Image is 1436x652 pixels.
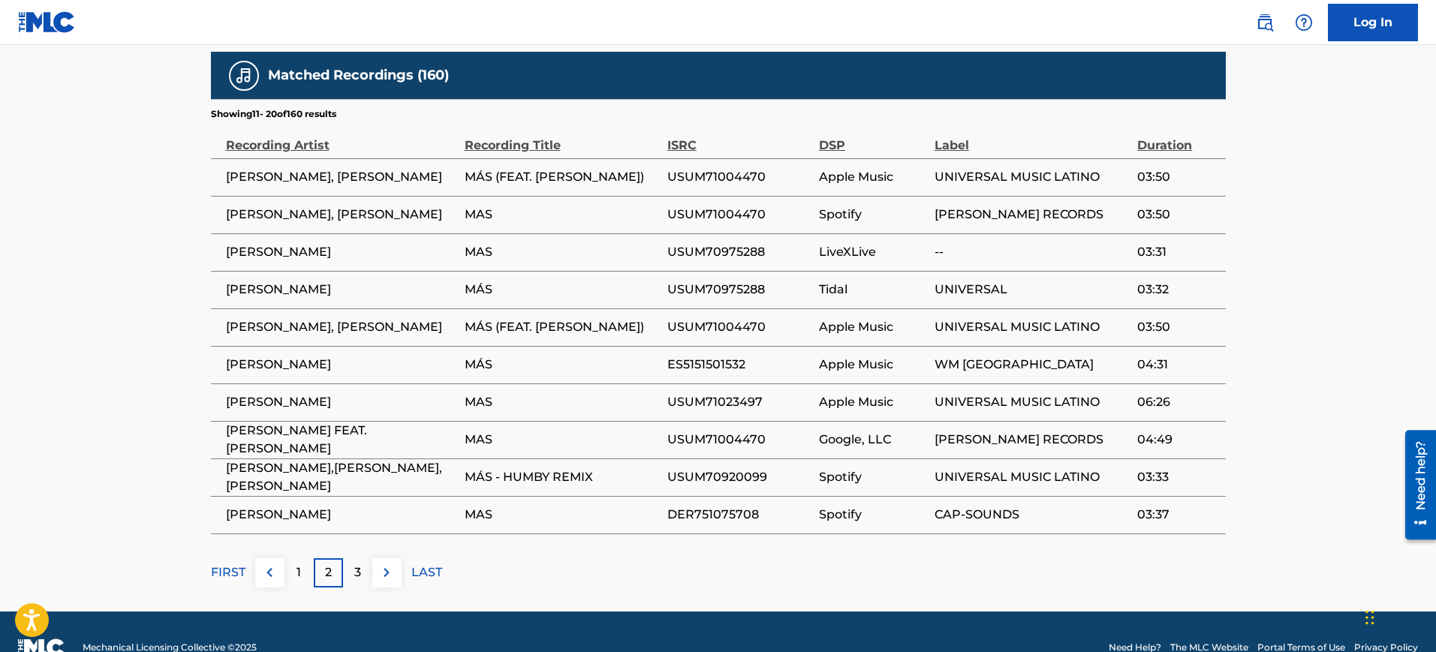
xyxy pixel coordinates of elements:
[667,318,811,336] span: USUM71004470
[935,468,1130,486] span: UNIVERSAL MUSIC LATINO
[226,318,457,336] span: [PERSON_NAME], [PERSON_NAME]
[935,281,1130,299] span: UNIVERSAL
[1137,506,1218,524] span: 03:37
[226,459,457,495] span: [PERSON_NAME],[PERSON_NAME],[PERSON_NAME]
[667,431,811,449] span: USUM71004470
[667,393,811,411] span: USUM71023497
[819,318,927,336] span: Apple Music
[935,318,1130,336] span: UNIVERSAL MUSIC LATINO
[1137,318,1218,336] span: 03:50
[935,206,1130,224] span: [PERSON_NAME] RECORDS
[935,506,1130,524] span: CAP-SOUNDS
[819,121,927,155] div: DSP
[465,243,660,261] span: MAS
[325,563,332,581] p: 2
[819,431,927,449] span: Google, LLC
[465,168,660,186] span: MÁS (FEAT. [PERSON_NAME])
[1137,468,1218,486] span: 03:33
[1137,206,1218,224] span: 03:50
[1137,281,1218,299] span: 03:32
[935,121,1130,155] div: Label
[667,206,811,224] span: USUM71004470
[1328,4,1418,41] a: Log In
[819,468,927,486] span: Spotify
[667,168,811,186] span: USUM71004470
[819,281,927,299] span: Tidal
[819,393,927,411] span: Apple Music
[268,67,449,84] h5: Matched Recordings (160)
[465,121,660,155] div: Recording Title
[1250,8,1280,38] a: Public Search
[1365,595,1374,640] div: Drag
[465,281,660,299] span: MÁS
[1137,431,1218,449] span: 04:49
[1361,580,1436,652] iframe: Chat Widget
[465,356,660,374] span: MÁS
[935,431,1130,449] span: [PERSON_NAME] RECORDS
[1289,8,1319,38] div: Help
[226,121,457,155] div: Recording Artist
[935,393,1130,411] span: UNIVERSAL MUSIC LATINO
[465,318,660,336] span: MÁS (FEAT. [PERSON_NAME])
[465,206,660,224] span: MAS
[226,506,457,524] span: [PERSON_NAME]
[1137,168,1218,186] span: 03:50
[411,563,442,581] p: LAST
[18,11,76,33] img: MLC Logo
[226,168,457,186] span: [PERSON_NAME], [PERSON_NAME]
[226,356,457,374] span: [PERSON_NAME]
[1137,356,1218,374] span: 04:31
[667,281,811,299] span: USUM70975288
[667,121,811,155] div: ISRC
[819,206,927,224] span: Spotify
[819,356,927,374] span: Apple Music
[1394,425,1436,545] iframe: Resource Center
[1137,393,1218,411] span: 06:26
[465,506,660,524] span: MAS
[819,243,927,261] span: LiveXLive
[235,67,253,85] img: Matched Recordings
[465,393,660,411] span: MAS
[465,468,660,486] span: MÁS - HUMBY REMIX
[667,506,811,524] span: DER751075708
[1256,14,1274,32] img: search
[935,243,1130,261] span: --
[667,243,811,261] span: USUM70975288
[667,356,811,374] span: ES5151501532
[226,281,457,299] span: [PERSON_NAME]
[1295,14,1313,32] img: help
[819,506,927,524] span: Spotify
[378,563,396,581] img: right
[226,243,457,261] span: [PERSON_NAME]
[465,431,660,449] span: MAS
[260,563,278,581] img: left
[211,107,336,121] p: Showing 11 - 20 of 160 results
[226,393,457,411] span: [PERSON_NAME]
[226,422,457,458] span: [PERSON_NAME] FEAT. [PERSON_NAME]
[935,356,1130,374] span: WM [GEOGRAPHIC_DATA]
[1137,243,1218,261] span: 03:31
[935,168,1130,186] span: UNIVERSAL MUSIC LATINO
[667,468,811,486] span: USUM70920099
[1137,121,1218,155] div: Duration
[211,563,245,581] p: FIRST
[819,168,927,186] span: Apple Music
[226,206,457,224] span: [PERSON_NAME], [PERSON_NAME]
[297,563,301,581] p: 1
[354,563,361,581] p: 3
